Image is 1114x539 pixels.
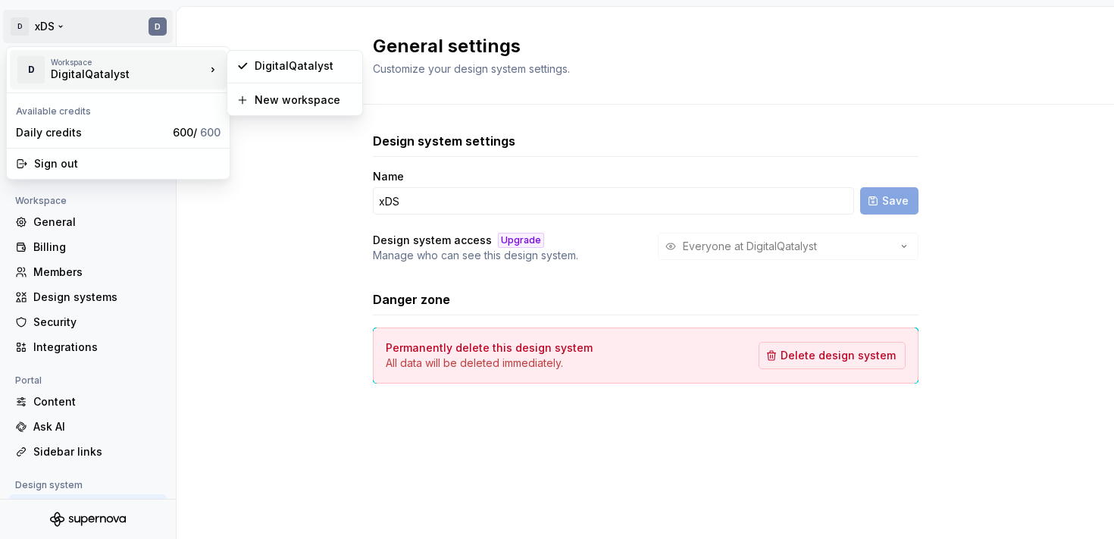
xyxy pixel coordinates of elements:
[17,56,45,83] div: D
[10,96,227,121] div: Available credits
[51,67,180,82] div: DigitalQatalyst
[51,58,205,67] div: Workspace
[16,125,167,140] div: Daily credits
[200,126,221,139] span: 600
[173,126,221,139] span: 600 /
[34,156,221,171] div: Sign out
[255,58,353,74] div: DigitalQatalyst
[255,92,353,108] div: New workspace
